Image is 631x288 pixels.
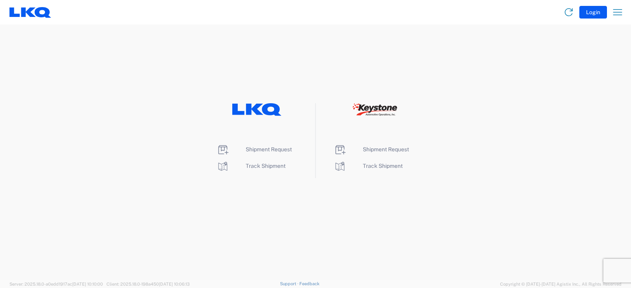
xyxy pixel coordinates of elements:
[363,146,409,152] span: Shipment Request
[334,146,409,152] a: Shipment Request
[72,282,103,286] span: [DATE] 10:10:00
[106,282,190,286] span: Client: 2025.18.0-198a450
[280,281,300,286] a: Support
[246,146,292,152] span: Shipment Request
[9,282,103,286] span: Server: 2025.18.0-a0edd1917ac
[579,6,607,19] button: Login
[363,163,403,169] span: Track Shipment
[246,163,286,169] span: Track Shipment
[217,146,292,152] a: Shipment Request
[334,163,403,169] a: Track Shipment
[217,163,286,169] a: Track Shipment
[299,281,319,286] a: Feedback
[159,282,190,286] span: [DATE] 10:06:13
[500,281,622,288] span: Copyright © [DATE]-[DATE] Agistix Inc., All Rights Reserved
